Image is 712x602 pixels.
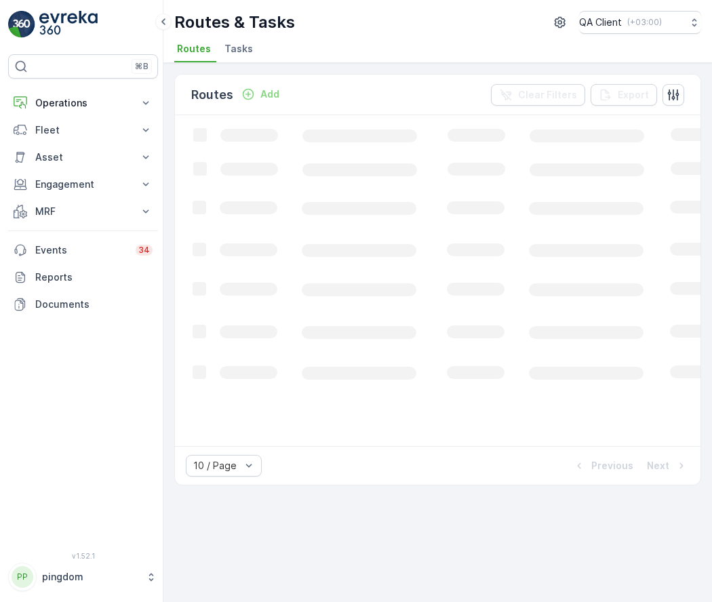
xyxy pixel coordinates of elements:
button: QA Client(+03:00) [579,11,701,34]
button: PPpingdom [8,563,158,591]
button: Add [236,86,285,102]
p: Documents [35,298,153,311]
button: Asset [8,144,158,171]
a: Documents [8,291,158,318]
p: Asset [35,150,131,164]
p: Add [260,87,279,101]
button: Export [591,84,657,106]
p: Engagement [35,178,131,191]
p: ( +03:00 ) [627,17,662,28]
p: Clear Filters [518,88,577,102]
img: logo_light-DOdMpM7g.png [39,11,98,38]
p: Fleet [35,123,131,137]
a: Reports [8,264,158,291]
button: Next [646,458,690,474]
p: QA Client [579,16,622,29]
button: Operations [8,89,158,117]
button: Previous [571,458,635,474]
p: Routes [191,85,233,104]
p: ⌘B [135,61,149,72]
a: Events34 [8,237,158,264]
p: Reports [35,270,153,284]
span: Tasks [224,42,253,56]
button: Fleet [8,117,158,144]
button: MRF [8,198,158,225]
img: logo [8,11,35,38]
p: Previous [591,459,633,473]
p: Export [618,88,649,102]
p: 34 [138,245,150,256]
p: Events [35,243,127,257]
button: Engagement [8,171,158,198]
p: Routes & Tasks [174,12,295,33]
p: Operations [35,96,131,110]
div: PP [12,566,33,588]
button: Clear Filters [491,84,585,106]
p: pingdom [42,570,139,584]
p: MRF [35,205,131,218]
span: v 1.52.1 [8,552,158,560]
span: Routes [177,42,211,56]
p: Next [647,459,669,473]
